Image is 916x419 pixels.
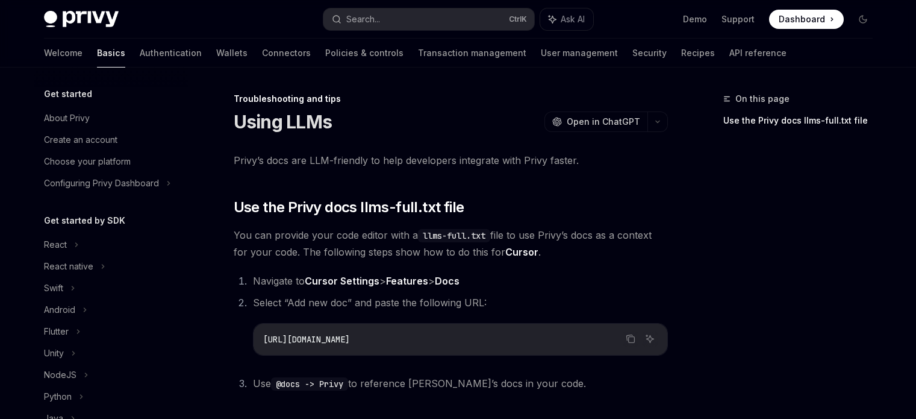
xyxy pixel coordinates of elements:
a: Wallets [216,39,248,68]
div: Configuring Privy Dashboard [44,176,159,191]
span: Use the Privy docs llms-full.txt file [234,198,464,217]
a: Security [632,39,667,68]
span: Select “Add new doc” and paste the following URL: [253,297,487,309]
div: Troubleshooting and tips [234,93,668,105]
a: Support [721,13,755,25]
div: Search... [346,12,380,27]
a: Transaction management [418,39,526,68]
strong: Docs [435,275,460,287]
div: Android [44,303,75,317]
button: Search...CtrlK [323,8,534,30]
a: Choose your platform [34,151,188,172]
a: Create an account [34,129,188,151]
h1: Using LLMs [234,111,332,133]
span: [URL][DOMAIN_NAME] [263,334,350,345]
a: Welcome [44,39,83,68]
button: Open in ChatGPT [544,112,647,132]
h5: Get started by SDK [44,213,125,228]
span: You can provide your code editor with a file to use Privy’s docs as a context for your code. The ... [234,227,668,260]
button: Ask AI [540,8,593,30]
div: React native [44,259,93,274]
code: @docs -> Privy [271,377,348,391]
a: Demo [683,13,707,25]
a: Dashboard [769,10,844,29]
div: Unity [44,346,64,361]
div: Choose your platform [44,154,131,169]
span: Navigate to > > [253,275,460,287]
a: Policies & controls [325,39,403,68]
a: Connectors [262,39,311,68]
span: Ctrl K [509,14,527,24]
div: Create an account [44,133,117,147]
a: API reference [729,39,787,68]
div: Flutter [44,324,69,339]
button: Ask AI [642,331,658,347]
img: dark logo [44,11,119,28]
a: About Privy [34,107,188,129]
strong: Cursor Settings [305,275,379,287]
div: Python [44,389,72,404]
div: NodeJS [44,368,76,382]
strong: Features [386,275,428,287]
span: Dashboard [779,13,825,25]
div: About Privy [44,111,90,125]
button: Copy the contents from the code block [623,331,638,347]
span: Privy’s docs are LLM-friendly to help developers integrate with Privy faster. [234,152,668,169]
a: Cursor [505,246,538,259]
a: User management [541,39,618,68]
span: Ask AI [561,13,585,25]
div: React [44,238,67,252]
div: Swift [44,281,63,295]
a: Basics [97,39,125,68]
span: Use to reference [PERSON_NAME]’s docs in your code. [253,377,586,389]
code: llms-full.txt [418,229,490,242]
button: Toggle dark mode [853,10,873,29]
span: Open in ChatGPT [567,116,640,128]
a: Use the Privy docs llms-full.txt file [723,111,882,130]
a: Authentication [140,39,202,68]
h5: Get started [44,87,92,101]
span: On this page [735,92,790,106]
a: Recipes [681,39,715,68]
